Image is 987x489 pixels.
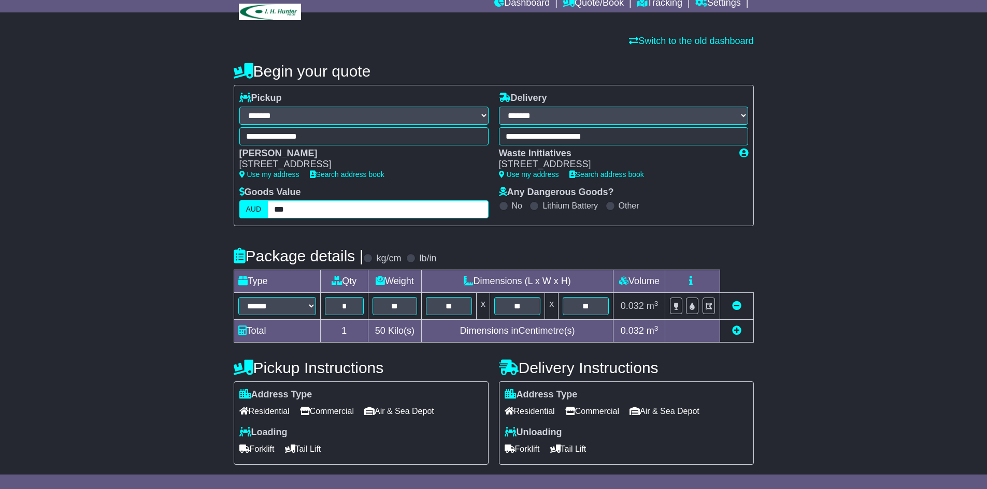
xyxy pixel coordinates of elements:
[499,170,559,179] a: Use my address
[234,320,320,343] td: Total
[239,159,478,170] div: [STREET_ADDRESS]
[499,187,614,198] label: Any Dangerous Goods?
[239,187,301,198] label: Goods Value
[545,293,559,320] td: x
[630,403,699,419] span: Air & Sea Depot
[499,93,547,104] label: Delivery
[239,170,299,179] a: Use my address
[239,148,478,159] div: [PERSON_NAME]
[647,301,659,311] span: m
[732,301,741,311] a: Remove this item
[364,403,434,419] span: Air & Sea Depot
[732,325,741,336] a: Add new item
[239,441,275,457] span: Forklift
[239,200,268,218] label: AUD
[234,247,364,264] h4: Package details |
[234,270,320,293] td: Type
[239,389,312,401] label: Address Type
[320,270,368,293] td: Qty
[542,201,598,211] label: Lithium Battery
[419,253,436,264] label: lb/in
[368,320,422,343] td: Kilo(s)
[499,159,729,170] div: [STREET_ADDRESS]
[375,325,385,336] span: 50
[505,389,578,401] label: Address Type
[376,253,401,264] label: kg/cm
[239,427,288,438] label: Loading
[654,300,659,307] sup: 3
[647,325,659,336] span: m
[234,63,754,80] h4: Begin your quote
[569,170,644,179] a: Search address book
[310,170,384,179] a: Search address book
[499,359,754,376] h4: Delivery Instructions
[476,293,490,320] td: x
[285,441,321,457] span: Tail Lift
[320,320,368,343] td: 1
[421,270,613,293] td: Dimensions (L x W x H)
[621,325,644,336] span: 0.032
[505,427,562,438] label: Unloading
[300,403,354,419] span: Commercial
[505,441,540,457] span: Forklift
[368,270,422,293] td: Weight
[505,403,555,419] span: Residential
[613,270,665,293] td: Volume
[499,148,729,159] div: Waste Initiatives
[621,301,644,311] span: 0.032
[565,403,619,419] span: Commercial
[619,201,639,211] label: Other
[239,93,282,104] label: Pickup
[629,36,753,46] a: Switch to the old dashboard
[421,320,613,343] td: Dimensions in Centimetre(s)
[239,403,290,419] span: Residential
[512,201,522,211] label: No
[234,359,489,376] h4: Pickup Instructions
[550,441,587,457] span: Tail Lift
[654,324,659,332] sup: 3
